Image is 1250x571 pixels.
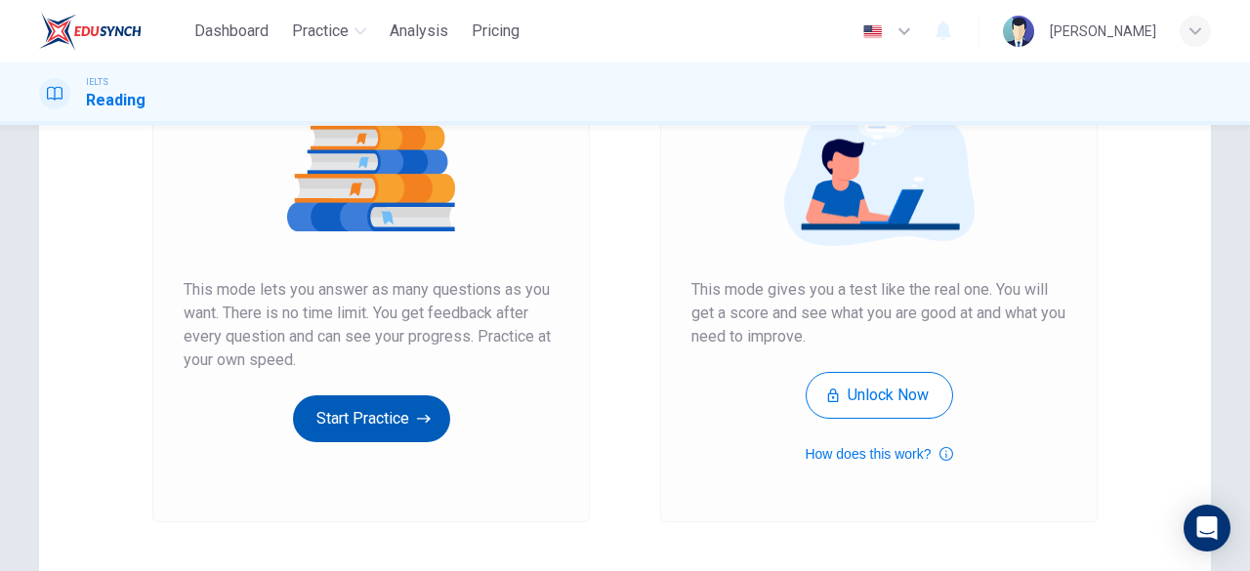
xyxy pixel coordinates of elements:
span: This mode gives you a test like the real one. You will get a score and see what you are good at a... [691,278,1066,348]
button: Unlock Now [806,372,953,419]
span: Analysis [390,20,448,43]
h1: Reading [86,89,146,112]
img: EduSynch logo [39,12,142,51]
button: Analysis [382,14,456,49]
button: Pricing [464,14,527,49]
span: Pricing [472,20,520,43]
div: Open Intercom Messenger [1184,505,1230,551]
span: This mode lets you answer as many questions as you want. There is no time limit. You get feedback... [184,278,559,372]
img: en [860,24,885,39]
button: Dashboard [187,14,276,49]
a: EduSynch logo [39,12,187,51]
div: [PERSON_NAME] [1050,20,1156,43]
button: How does this work? [805,442,952,466]
img: Profile picture [1003,16,1034,47]
span: Practice [292,20,349,43]
button: Start Practice [293,395,450,442]
button: Practice [284,14,374,49]
span: IELTS [86,75,108,89]
span: Dashboard [194,20,269,43]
